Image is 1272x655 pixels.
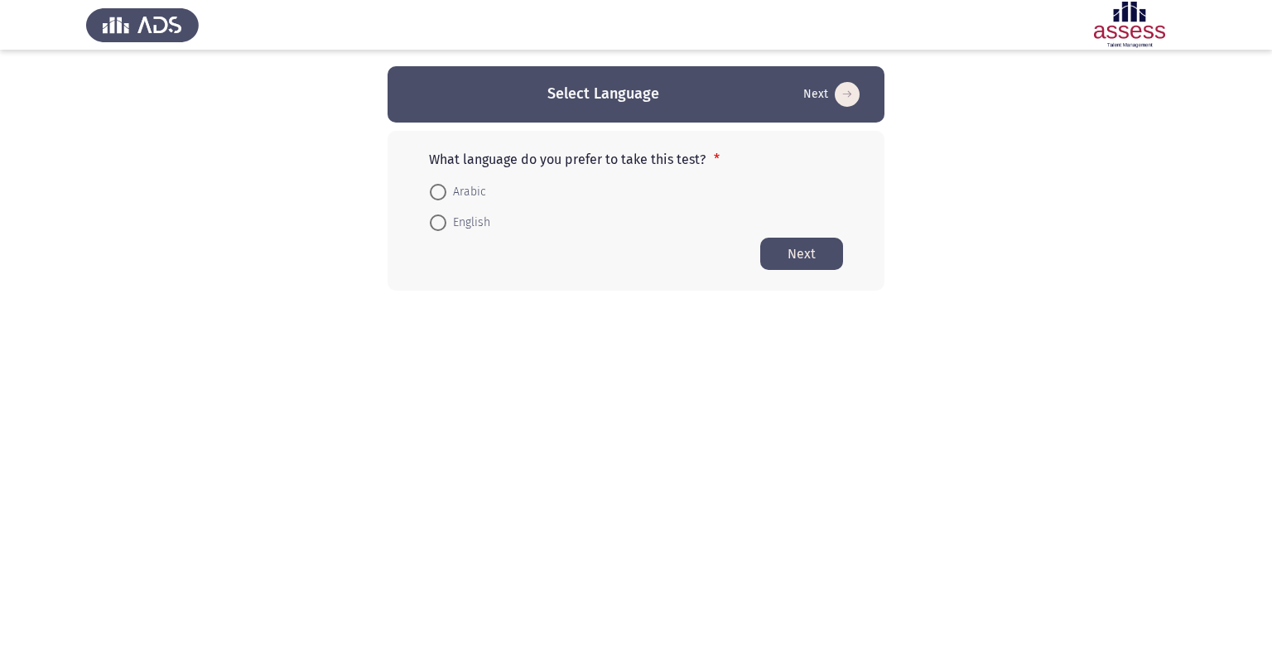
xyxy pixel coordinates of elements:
button: Start assessment [760,238,843,270]
button: Start assessment [798,81,865,108]
span: Arabic [446,182,486,202]
h3: Select Language [547,84,659,104]
img: Assessment logo of ASSESS Focus 4 Module Assessment (EN/AR) (Advanced - IB) [1073,2,1186,48]
p: What language do you prefer to take this test? [429,152,843,167]
span: English [446,213,490,233]
img: Assess Talent Management logo [86,2,199,48]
